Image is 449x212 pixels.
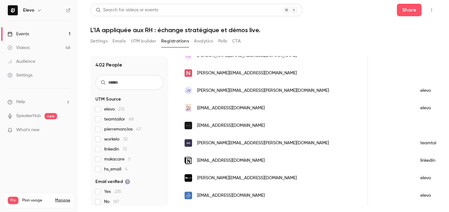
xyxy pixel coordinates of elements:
img: opco2i.fr [185,104,192,112]
span: [EMAIL_ADDRESS][DOMAIN_NAME] [197,105,265,111]
button: Settings [90,36,108,46]
span: [PERSON_NAME][EMAIL_ADDRESS][PERSON_NAME][DOMAIN_NAME] [197,140,329,146]
span: 47 [136,127,141,131]
span: [PERSON_NAME][EMAIL_ADDRESS][DOMAIN_NAME] [197,175,297,181]
button: Emails [113,36,126,46]
span: What's new [16,127,40,133]
span: teamtailor [104,116,134,122]
div: Settings [7,72,32,78]
img: welii.io [185,139,192,147]
button: CTA [232,36,241,46]
span: [EMAIL_ADDRESS][DOMAIN_NAME] [197,157,265,164]
span: hs_email [104,166,128,172]
span: UTM Source [95,96,121,102]
button: Polls [218,36,227,46]
img: jobderh.com [185,157,192,164]
a: Manage [55,198,70,203]
span: Plan usage [22,198,51,203]
button: UTM builder [131,36,156,46]
span: Email verified [95,179,130,185]
span: mokacare [104,156,131,162]
span: Yes [104,189,121,195]
div: Videos [7,45,30,51]
span: Help [16,99,25,105]
h1: 402 People [95,61,122,69]
img: nextory.com [185,69,192,77]
span: [PERSON_NAME][EMAIL_ADDRESS][DOMAIN_NAME] [197,70,297,76]
span: [EMAIL_ADDRESS][DOMAIN_NAME] [197,122,265,129]
span: 235 [114,190,121,194]
span: linkedin [104,146,127,152]
span: JV [186,88,191,93]
div: Search for videos or events [96,7,158,13]
h6: Elevo [23,7,34,13]
button: Share [397,4,422,16]
span: 4 [125,167,128,171]
span: [EMAIL_ADDRESS][DOMAIN_NAME] [197,192,265,199]
img: Elevo [8,5,18,15]
span: workelo [104,136,128,142]
span: 167 [113,200,119,204]
span: Pro [8,197,18,204]
div: Events [7,31,29,37]
span: 13 [123,147,127,151]
button: Registrations [161,36,189,46]
span: pierremonclos [104,126,141,132]
span: 212 [118,107,124,111]
span: 5 [128,157,131,161]
span: new [45,113,57,119]
img: bordeaux.catholique.fr [185,192,192,199]
span: No [104,199,119,205]
button: Analytics [194,36,213,46]
span: [PERSON_NAME][EMAIL_ADDRESS][PERSON_NAME][DOMAIN_NAME] [197,87,329,94]
li: help-dropdown-opener [7,99,70,105]
a: SpeakerHub [16,113,41,119]
img: groupementor.com [185,122,192,129]
h1: L'IA appliquée aux RH : échange stratégique et démos live. [90,26,437,34]
img: depiltech.com [185,174,192,182]
span: 32 [123,137,128,141]
span: elevo [104,106,124,112]
span: 68 [129,117,134,121]
div: Audience [7,58,35,65]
